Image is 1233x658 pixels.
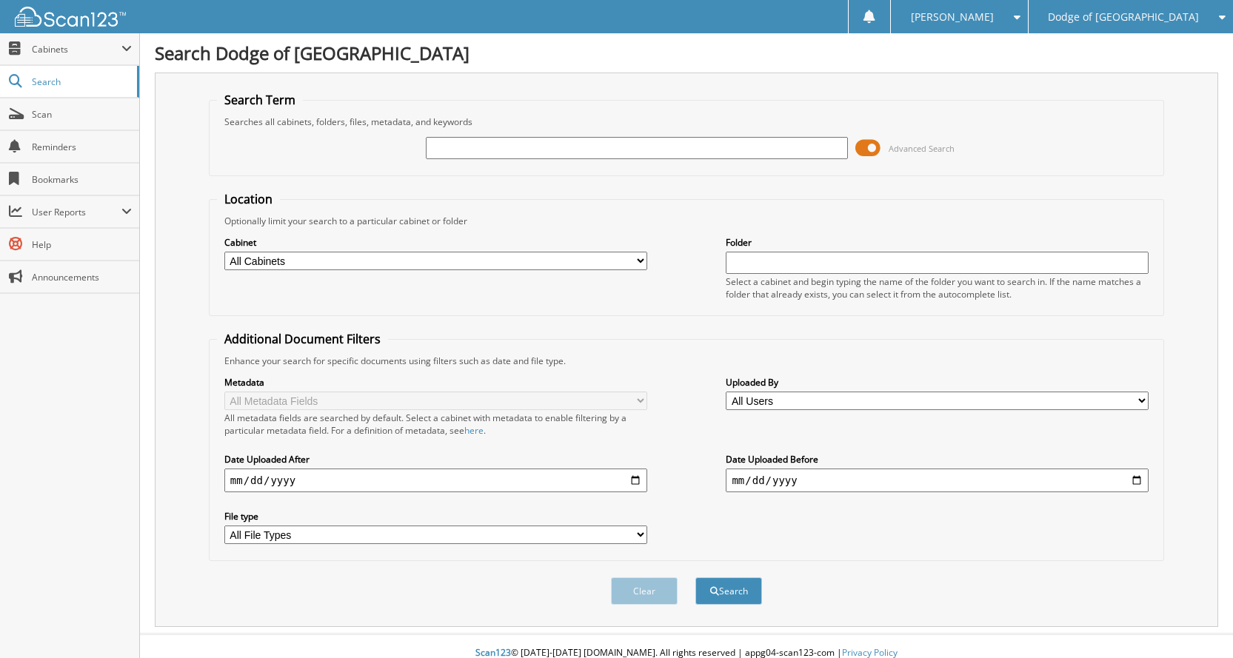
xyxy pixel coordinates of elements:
[611,577,678,605] button: Clear
[217,92,303,108] legend: Search Term
[726,275,1149,301] div: Select a cabinet and begin typing the name of the folder you want to search in. If the name match...
[32,43,121,56] span: Cabinets
[32,108,132,121] span: Scan
[32,238,132,251] span: Help
[217,115,1156,128] div: Searches all cabinets, folders, files, metadata, and keywords
[695,577,762,605] button: Search
[32,75,130,88] span: Search
[1159,587,1233,658] iframe: Chat Widget
[217,331,388,347] legend: Additional Document Filters
[911,13,994,21] span: [PERSON_NAME]
[726,453,1149,466] label: Date Uploaded Before
[726,236,1149,249] label: Folder
[15,7,126,27] img: scan123-logo-white.svg
[224,510,647,523] label: File type
[32,173,132,186] span: Bookmarks
[726,376,1149,389] label: Uploaded By
[224,469,647,492] input: start
[224,412,647,437] div: All metadata fields are searched by default. Select a cabinet with metadata to enable filtering b...
[155,41,1218,65] h1: Search Dodge of [GEOGRAPHIC_DATA]
[726,469,1149,492] input: end
[217,355,1156,367] div: Enhance your search for specific documents using filters such as date and file type.
[217,191,280,207] legend: Location
[464,424,484,437] a: here
[889,143,955,154] span: Advanced Search
[1048,13,1199,21] span: Dodge of [GEOGRAPHIC_DATA]
[32,271,132,283] span: Announcements
[224,376,647,389] label: Metadata
[32,141,132,153] span: Reminders
[224,236,647,249] label: Cabinet
[217,215,1156,227] div: Optionally limit your search to a particular cabinet or folder
[224,453,647,466] label: Date Uploaded After
[32,206,121,218] span: User Reports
